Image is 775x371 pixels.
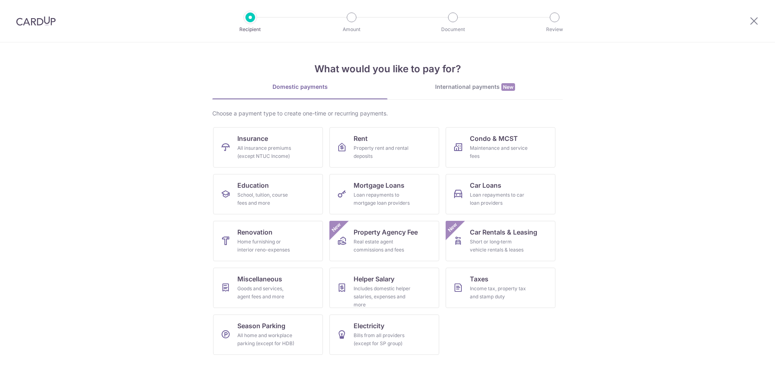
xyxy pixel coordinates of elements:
[446,268,555,308] a: TaxesIncome tax, property tax and stamp duty
[354,331,412,348] div: Bills from all providers (except for SP group)
[330,221,343,234] span: New
[470,180,501,190] span: Car Loans
[354,285,412,309] div: Includes domestic helper salaries, expenses and more
[237,331,295,348] div: All home and workplace parking (except for HDB)
[501,83,515,91] span: New
[470,238,528,254] div: Short or long‑term vehicle rentals & leases
[237,180,269,190] span: Education
[329,268,439,308] a: Helper SalaryIncludes domestic helper salaries, expenses and more
[237,274,282,284] span: Miscellaneous
[213,127,323,168] a: InsuranceAll insurance premiums (except NTUC Income)
[446,221,555,261] a: Car Rentals & LeasingShort or long‑term vehicle rentals & leasesNew
[329,174,439,214] a: Mortgage LoansLoan repayments to mortgage loan providers
[213,221,323,261] a: RenovationHome furnishing or interior reno-expenses
[470,227,537,237] span: Car Rentals & Leasing
[446,174,555,214] a: Car LoansLoan repayments to car loan providers
[237,227,272,237] span: Renovation
[237,285,295,301] div: Goods and services, agent fees and more
[213,268,323,308] a: MiscellaneousGoods and services, agent fees and more
[470,274,488,284] span: Taxes
[354,144,412,160] div: Property rent and rental deposits
[470,191,528,207] div: Loan repayments to car loan providers
[212,62,563,76] h4: What would you like to pay for?
[237,238,295,254] div: Home furnishing or interior reno-expenses
[322,25,381,34] p: Amount
[446,221,459,234] span: New
[237,144,295,160] div: All insurance premiums (except NTUC Income)
[16,16,56,26] img: CardUp
[470,144,528,160] div: Maintenance and service fees
[237,321,285,331] span: Season Parking
[354,191,412,207] div: Loan repayments to mortgage loan providers
[213,174,323,214] a: EducationSchool, tuition, course fees and more
[470,285,528,301] div: Income tax, property tax and stamp duty
[470,134,518,143] span: Condo & MCST
[329,314,439,355] a: ElectricityBills from all providers (except for SP group)
[387,83,563,91] div: International payments
[354,321,384,331] span: Electricity
[354,180,404,190] span: Mortgage Loans
[237,191,295,207] div: School, tuition, course fees and more
[354,238,412,254] div: Real estate agent commissions and fees
[212,109,563,117] div: Choose a payment type to create one-time or recurring payments.
[329,127,439,168] a: RentProperty rent and rental deposits
[212,83,387,91] div: Domestic payments
[354,134,368,143] span: Rent
[354,274,394,284] span: Helper Salary
[220,25,280,34] p: Recipient
[329,221,439,261] a: Property Agency FeeReal estate agent commissions and feesNew
[423,25,483,34] p: Document
[354,227,418,237] span: Property Agency Fee
[446,127,555,168] a: Condo & MCSTMaintenance and service fees
[525,25,584,34] p: Review
[213,314,323,355] a: Season ParkingAll home and workplace parking (except for HDB)
[237,134,268,143] span: Insurance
